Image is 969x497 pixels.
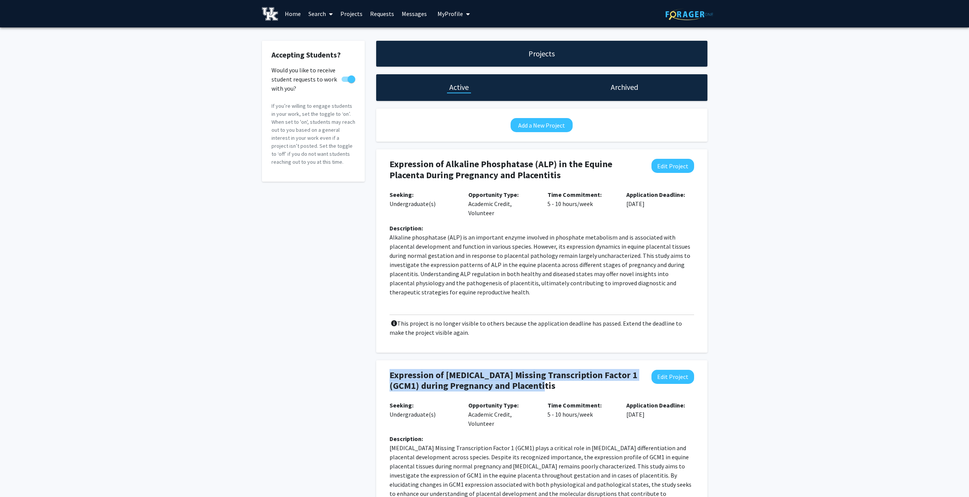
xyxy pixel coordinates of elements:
[626,190,694,208] p: [DATE]
[390,159,639,181] h4: Expression of Alkaline Phosphatase (ALP) in the Equine Placenta During Pregnancy and Placentitis
[548,191,602,198] b: Time Commitment:
[390,401,413,409] b: Seeking:
[666,8,713,20] img: ForagerOne Logo
[271,66,338,93] span: Would you like to receive student requests to work with you?
[390,434,694,443] div: Description:
[548,190,615,208] p: 5 - 10 hours/week
[390,191,413,198] b: Seeking:
[548,401,615,419] p: 5 - 10 hours/week
[390,401,457,419] p: Undergraduate(s)
[262,7,278,21] img: University of Kentucky Logo
[366,0,398,27] a: Requests
[611,82,638,93] h1: Archived
[626,401,685,409] b: Application Deadline:
[528,48,555,59] h1: Projects
[6,463,32,491] iframe: Chat
[449,82,469,93] h1: Active
[468,191,519,198] b: Opportunity Type:
[651,370,694,384] button: Edit Project
[271,50,355,59] h2: Accepting Students?
[390,370,639,392] h4: Expression of [MEDICAL_DATA] Missing Transcription Factor 1 (GCM1) during Pregnancy and Placentitis
[271,102,355,166] p: If you’re willing to engage students in your work, set the toggle to ‘on’. When set to 'on', stud...
[468,401,519,409] b: Opportunity Type:
[390,190,457,208] p: Undergraduate(s)
[548,401,602,409] b: Time Commitment:
[337,0,366,27] a: Projects
[468,190,536,217] p: Academic Credit, Volunteer
[651,159,694,173] button: Edit Project
[390,319,694,337] p: This project is no longer visible to others because the application deadline has passed. Extend t...
[511,118,573,132] button: Add a New Project
[626,191,685,198] b: Application Deadline:
[281,0,305,27] a: Home
[305,0,337,27] a: Search
[437,10,463,18] span: My Profile
[390,233,694,297] p: Alkaline phosphatase (ALP) is an important enzyme involved in phosphate metabolism and is associa...
[626,401,694,419] p: [DATE]
[390,224,694,233] div: Description:
[398,0,431,27] a: Messages
[468,401,536,428] p: Academic Credit, Volunteer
